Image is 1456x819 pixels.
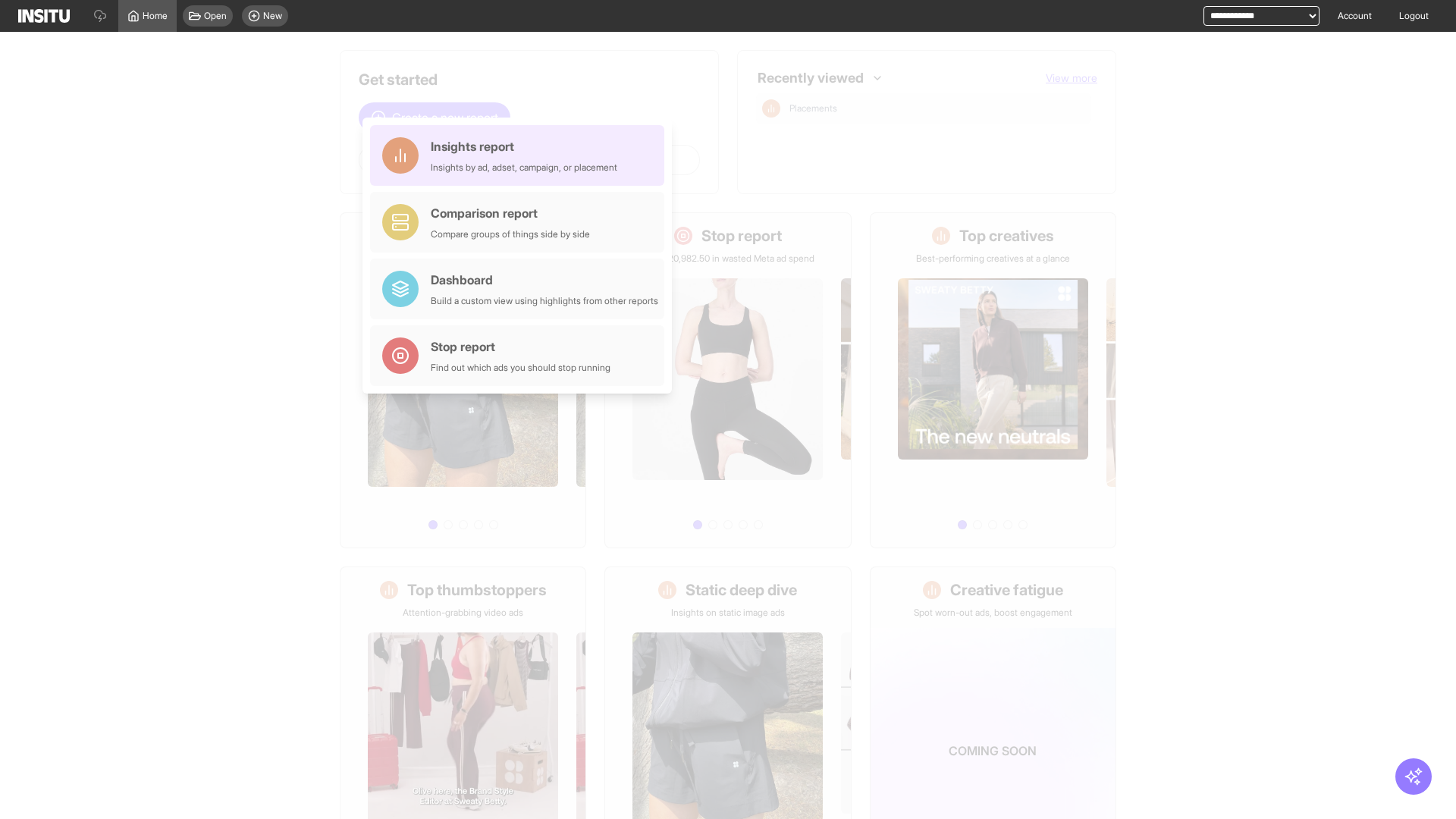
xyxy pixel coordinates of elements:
[431,228,590,240] div: Compare groups of things side by side
[431,137,617,155] div: Insights report
[431,337,610,356] div: Stop report
[431,271,658,289] div: Dashboard
[431,204,590,222] div: Comparison report
[204,10,227,22] span: Open
[263,10,282,22] span: New
[431,362,610,374] div: Find out which ads you should stop running
[143,10,168,22] span: Home
[18,9,70,23] img: Logo
[431,162,617,174] div: Insights by ad, adset, campaign, or placement
[431,295,658,307] div: Build a custom view using highlights from other reports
